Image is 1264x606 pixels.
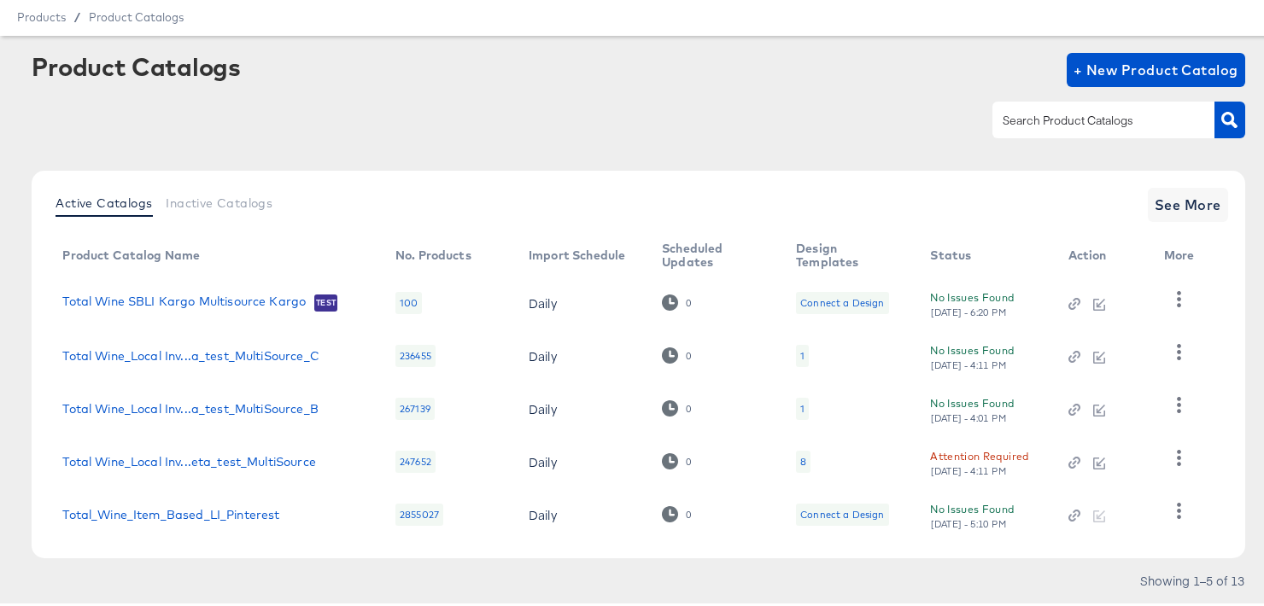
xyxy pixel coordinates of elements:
[662,291,692,307] div: 0
[800,293,884,306] div: Connect a Design
[515,326,648,379] td: Daily
[685,399,692,411] div: 0
[529,245,625,259] div: Import Schedule
[395,288,422,311] div: 100
[395,245,471,259] div: No. Products
[800,504,884,518] div: Connect a Design
[685,505,692,517] div: 0
[62,399,318,412] a: Total Wine_Local Inv...a_test_MultiSource_B
[1155,189,1221,213] span: See More
[800,399,805,412] div: 1
[515,273,648,326] td: Daily
[685,452,692,464] div: 0
[796,500,888,522] div: Connect a Design
[515,432,648,485] td: Daily
[62,346,319,359] a: Total Wine_Local Inv...a_test_MultiSource_C
[662,238,762,265] div: Scheduled Updates
[800,452,806,465] div: 8
[1067,50,1245,84] button: + New Product Catalog
[314,293,337,306] span: Test
[89,7,184,20] a: Product Catalogs
[796,288,888,311] div: Connect a Design
[1139,571,1245,583] div: Showing 1–5 of 13
[395,341,436,364] div: 236455
[1055,232,1150,273] th: Action
[662,503,692,519] div: 0
[662,344,692,360] div: 0
[62,504,279,518] a: Total_Wine_Item_Based_LI_Pinterest
[916,232,1054,273] th: Status
[166,193,272,207] span: Inactive Catalogs
[796,447,810,469] div: 8
[1150,232,1215,273] th: More
[62,245,200,259] div: Product Catalog Name
[662,397,692,413] div: 0
[395,500,443,522] div: 2855027
[999,108,1181,127] input: Search Product Catalogs
[32,50,240,77] div: Product Catalogs
[395,394,435,417] div: 267139
[685,347,692,358] div: 0
[800,346,805,359] div: 1
[515,379,648,432] td: Daily
[17,7,66,20] span: Products
[930,444,1028,474] button: Attention Required[DATE] - 4:11 PM
[930,462,1007,474] div: [DATE] - 4:11 PM
[796,394,809,417] div: 1
[796,238,896,265] div: Design Templates
[62,452,315,465] a: Total Wine_Local Inv...eta_test_MultiSource
[56,193,152,207] span: Active Catalogs
[62,291,306,308] a: Total Wine SBLI Kargo Multisource Kargo
[796,341,809,364] div: 1
[685,294,692,306] div: 0
[1074,55,1238,79] span: + New Product Catalog
[66,7,89,20] span: /
[515,485,648,538] td: Daily
[930,444,1028,462] div: Attention Required
[1148,184,1228,219] button: See More
[662,450,692,466] div: 0
[395,447,436,469] div: 247652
